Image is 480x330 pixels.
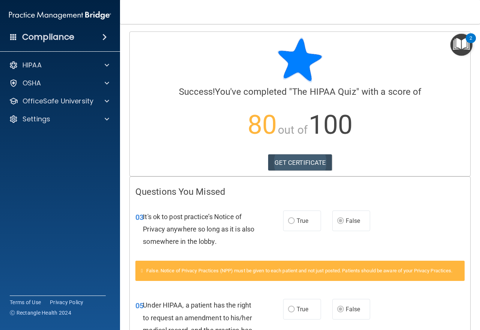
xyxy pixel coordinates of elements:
[50,299,84,306] a: Privacy Policy
[9,8,111,23] img: PMB logo
[288,307,295,312] input: True
[346,306,360,313] span: False
[337,218,344,224] input: False
[9,61,109,70] a: HIPAA
[146,268,452,273] span: False. Notice of Privacy Practices (NPP) must be given to each patient and not just posted. Patie...
[22,32,74,42] h4: Compliance
[337,307,344,312] input: False
[450,34,472,56] button: Open Resource Center, 2 new notifications
[22,97,93,106] p: OfficeSafe University
[442,278,471,307] iframe: Drift Widget Chat Controller
[135,187,465,197] h4: Questions You Missed
[278,123,307,136] span: out of
[143,213,254,245] span: It's ok to post practice’s Notice of Privacy anywhere so long as it is also somewhere in the lobby.
[346,217,360,224] span: False
[288,218,295,224] input: True
[10,299,41,306] a: Terms of Use
[135,87,465,97] h4: You've completed " " with a score of
[309,109,352,140] span: 100
[247,109,277,140] span: 80
[469,38,472,48] div: 2
[9,79,109,88] a: OSHA
[135,301,144,310] span: 05
[268,154,332,171] a: GET CERTIFICATE
[292,87,356,97] span: The HIPAA Quiz
[9,115,109,124] a: Settings
[297,306,308,313] span: True
[9,97,109,106] a: OfficeSafe University
[179,87,215,97] span: Success!
[22,79,41,88] p: OSHA
[22,115,50,124] p: Settings
[22,61,42,70] p: HIPAA
[135,213,144,222] span: 03
[297,217,308,224] span: True
[277,37,322,82] img: blue-star-rounded.9d042014.png
[10,309,71,317] span: Ⓒ Rectangle Health 2024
